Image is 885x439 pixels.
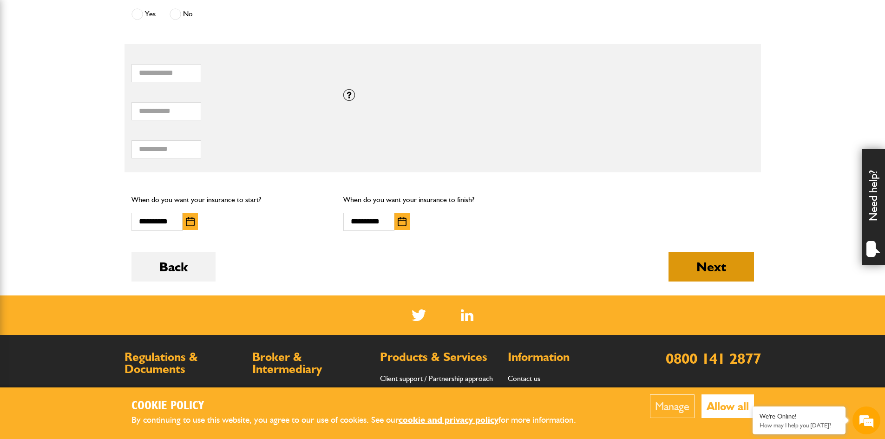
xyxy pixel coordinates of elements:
[461,309,473,321] img: Linked In
[398,217,406,226] img: Choose date
[760,413,839,420] div: We're Online!
[508,351,626,363] h2: Information
[12,113,170,134] input: Enter your email address
[380,351,498,363] h2: Products & Services
[131,8,156,20] label: Yes
[252,351,371,375] h2: Broker & Intermediary
[131,399,591,413] h2: Cookie Policy
[252,386,324,394] a: JCB Wholesale Division
[701,394,754,418] button: Allow all
[380,374,493,383] a: Client support / Partnership approach
[12,141,170,161] input: Enter your phone number
[170,8,193,20] label: No
[669,252,754,282] button: Next
[343,194,542,206] p: When do you want your insurance to finish?
[461,309,473,321] a: LinkedIn
[16,52,39,65] img: d_20077148190_company_1631870298795_20077148190
[125,386,179,394] a: FCA authorisation
[412,309,426,321] img: Twitter
[650,394,695,418] button: Manage
[152,5,175,27] div: Minimize live chat window
[399,414,498,425] a: cookie and privacy policy
[12,86,170,106] input: Enter your last name
[131,252,216,282] button: Back
[760,422,839,429] p: How may I help you today?
[48,52,156,64] div: Chat with us now
[125,351,243,375] h2: Regulations & Documents
[131,413,591,427] p: By continuing to use this website, you agree to our use of cookies. See our for more information.
[508,374,540,383] a: Contact us
[12,168,170,278] textarea: Type your message and hit 'Enter'
[126,286,169,299] em: Start Chat
[862,149,885,265] div: Need help?
[186,217,195,226] img: Choose date
[508,386,532,394] a: Careers
[666,349,761,367] a: 0800 141 2877
[131,194,330,206] p: When do you want your insurance to start?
